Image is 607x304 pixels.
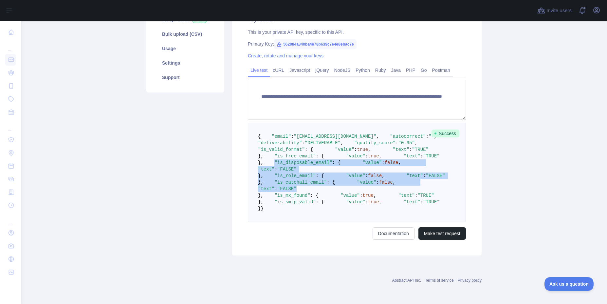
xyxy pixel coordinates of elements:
[385,160,398,165] span: false
[305,140,340,146] span: "DELIVERABLE"
[423,153,439,159] span: "TRUE"
[258,206,261,211] span: }
[258,147,305,152] span: "is_valid_format"
[258,193,264,198] span: },
[417,193,434,198] span: "TRUE"
[310,193,319,198] span: : {
[258,167,274,172] span: "text"
[357,180,377,185] span: "value"
[398,160,401,165] span: ,
[544,277,594,291] iframe: Toggle Customer Support
[376,180,379,185] span: :
[154,27,216,41] a: Bulk upload (CSV)
[392,278,421,283] a: Abstract API Inc.
[340,193,360,198] span: "value"
[412,147,429,152] span: "TRUE"
[415,140,417,146] span: ,
[277,167,297,172] span: "FALSE"
[368,199,379,205] span: true
[316,173,324,178] span: : {
[154,56,216,70] a: Settings
[154,70,216,85] a: Support
[274,193,310,198] span: "is_mx_found"
[379,180,393,185] span: false
[258,134,261,139] span: {
[418,65,430,75] a: Go
[294,134,376,139] span: "[EMAIL_ADDRESS][DOMAIN_NAME]"
[379,199,382,205] span: ,
[248,29,466,35] div: This is your private API key, specific to this API.
[360,193,362,198] span: :
[365,153,368,159] span: :
[425,278,453,283] a: Terms of service
[5,39,16,52] div: ...
[274,167,277,172] span: :
[382,173,384,178] span: ,
[305,147,313,152] span: : {
[376,134,379,139] span: ,
[316,199,324,205] span: : {
[291,134,294,139] span: :
[432,130,459,137] span: Success
[5,213,16,226] div: ...
[154,41,216,56] a: Usage
[331,65,353,75] a: NodeJS
[274,173,316,178] span: "is_role_email"
[261,206,263,211] span: }
[423,173,426,178] span: :
[248,65,270,75] a: Live test
[395,140,398,146] span: :
[409,147,412,152] span: :
[368,173,382,178] span: false
[274,39,357,49] span: 562084a340ba4e78b639c7e4e8ebac7e
[354,140,395,146] span: "quality_score"
[379,153,382,159] span: ,
[365,173,368,178] span: :
[357,147,368,152] span: true
[458,278,482,283] a: Privacy policy
[368,147,371,152] span: ,
[403,65,418,75] a: PHP
[407,173,423,178] span: "text"
[270,65,287,75] a: cURL
[398,193,415,198] span: "text"
[362,193,374,198] span: true
[248,41,466,47] div: Primary Key:
[420,199,423,205] span: :
[415,193,417,198] span: :
[335,147,354,152] span: "value"
[340,140,343,146] span: ,
[258,153,264,159] span: },
[274,160,332,165] span: "is_disposable_email"
[420,153,423,159] span: :
[258,140,302,146] span: "deliverability"
[346,173,365,178] span: "value"
[382,160,384,165] span: :
[5,119,16,132] div: ...
[423,199,439,205] span: "TRUE"
[272,134,291,139] span: "email"
[373,227,414,240] a: Documentation
[404,199,420,205] span: "text"
[248,53,323,58] a: Create, rotate and manage your keys
[274,153,316,159] span: "is_free_email"
[398,140,415,146] span: "0.95"
[429,134,434,139] span: ""
[393,147,409,152] span: "text"
[316,153,324,159] span: : {
[393,180,395,185] span: ,
[258,173,264,178] span: },
[368,153,379,159] span: true
[274,199,316,205] span: "is_smtp_valid"
[313,65,331,75] a: jQuery
[258,180,264,185] span: },
[346,153,365,159] span: "value"
[430,65,453,75] a: Postman
[426,173,445,178] span: "FALSE"
[346,199,365,205] span: "value"
[258,160,264,165] span: },
[546,7,572,14] span: Invite users
[302,140,304,146] span: :
[418,227,466,240] button: Make test request
[258,199,264,205] span: },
